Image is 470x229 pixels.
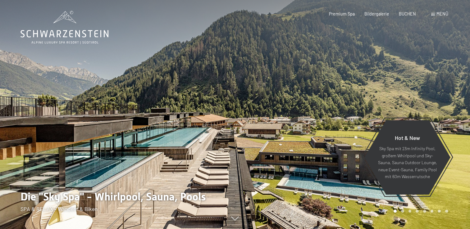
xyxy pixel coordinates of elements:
a: Hot & New Sky Spa mit 23m Infinity Pool, großem Whirlpool und Sky-Sauna, Sauna Outdoor Lounge, ne... [364,120,451,195]
p: Sky Spa mit 23m Infinity Pool, großem Whirlpool und Sky-Sauna, Sauna Outdoor Lounge, neue Event-S... [378,145,437,180]
a: BUCHEN [399,11,416,16]
div: Carousel Page 8 [445,210,448,213]
div: Carousel Pagination [391,210,448,213]
div: Carousel Page 7 [438,210,441,213]
div: Carousel Page 2 [401,210,404,213]
a: Premium Spa [329,11,355,16]
span: Menü [436,11,448,16]
div: Carousel Page 4 [416,210,419,213]
div: Carousel Page 3 [408,210,412,213]
div: Carousel Page 5 [423,210,426,213]
div: Carousel Page 6 [431,210,434,213]
a: Bildergalerie [364,11,389,16]
div: Carousel Page 1 (Current Slide) [394,210,397,213]
span: Hot & New [395,134,420,141]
